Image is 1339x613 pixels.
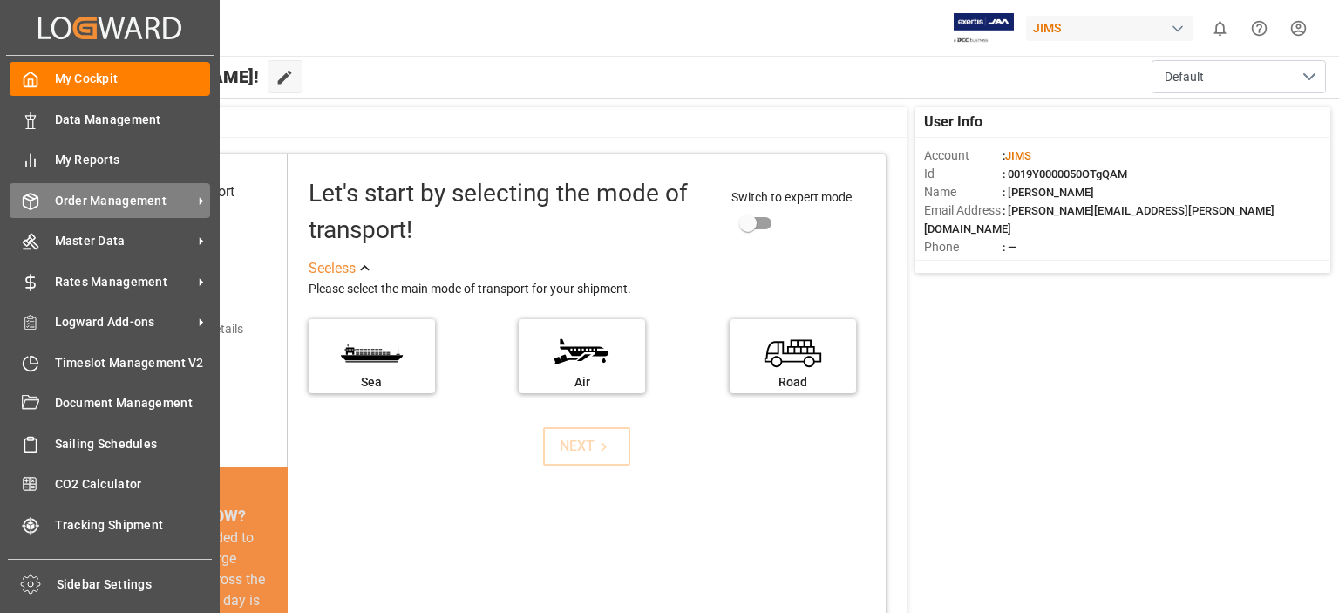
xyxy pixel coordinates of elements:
span: Account Type [924,256,1003,275]
span: CO2 Calculator [55,475,211,494]
span: Name [924,183,1003,201]
span: Timeslot Management V2 [55,354,211,372]
a: Timeslot Management V2 [10,345,210,379]
img: Exertis%20JAM%20-%20Email%20Logo.jpg_1722504956.jpg [954,13,1014,44]
span: Data Management [55,111,211,129]
span: Hello [PERSON_NAME]! [71,60,259,93]
span: My Reports [55,151,211,169]
button: Help Center [1240,9,1279,48]
div: JIMS [1026,16,1193,41]
span: Email Address [924,201,1003,220]
a: Sailing Schedules [10,426,210,460]
button: show 0 new notifications [1200,9,1240,48]
div: Air [527,373,636,392]
button: open menu [1152,60,1326,93]
div: See less [309,258,356,279]
span: : 0019Y0000050OTgQAM [1003,167,1127,180]
span: Account [924,146,1003,165]
span: Id [924,165,1003,183]
span: : — [1003,241,1016,254]
span: Sailing Schedules [55,435,211,453]
span: Document Management [55,394,211,412]
span: Switch to expert mode [731,190,852,204]
span: My Cockpit [55,70,211,88]
div: Let's start by selecting the mode of transport! [309,175,715,249]
span: Master Data [55,232,193,250]
button: JIMS [1026,11,1200,44]
div: NEXT [560,436,613,457]
a: Tracking Shipment [10,507,210,541]
span: Default [1165,68,1204,86]
a: Document Management [10,386,210,420]
span: : [PERSON_NAME] [1003,186,1094,199]
a: CO2 Calculator [10,467,210,501]
span: Sidebar Settings [57,576,213,594]
span: Rates Management [55,273,193,291]
span: Tracking Shipment [55,516,211,535]
span: Logward Add-ons [55,313,193,331]
span: : Shipper [1003,259,1046,272]
div: Road [738,373,847,392]
span: User Info [924,112,982,133]
button: NEXT [543,427,630,466]
div: Add shipping details [134,320,243,338]
div: Sea [317,373,426,392]
a: My Cockpit [10,62,210,96]
a: My Reports [10,143,210,177]
span: : [PERSON_NAME][EMAIL_ADDRESS][PERSON_NAME][DOMAIN_NAME] [924,204,1274,235]
span: : [1003,149,1031,162]
span: Order Management [55,192,193,210]
span: Phone [924,238,1003,256]
span: JIMS [1005,149,1031,162]
a: Data Management [10,102,210,136]
div: Please select the main mode of transport for your shipment. [309,279,873,300]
